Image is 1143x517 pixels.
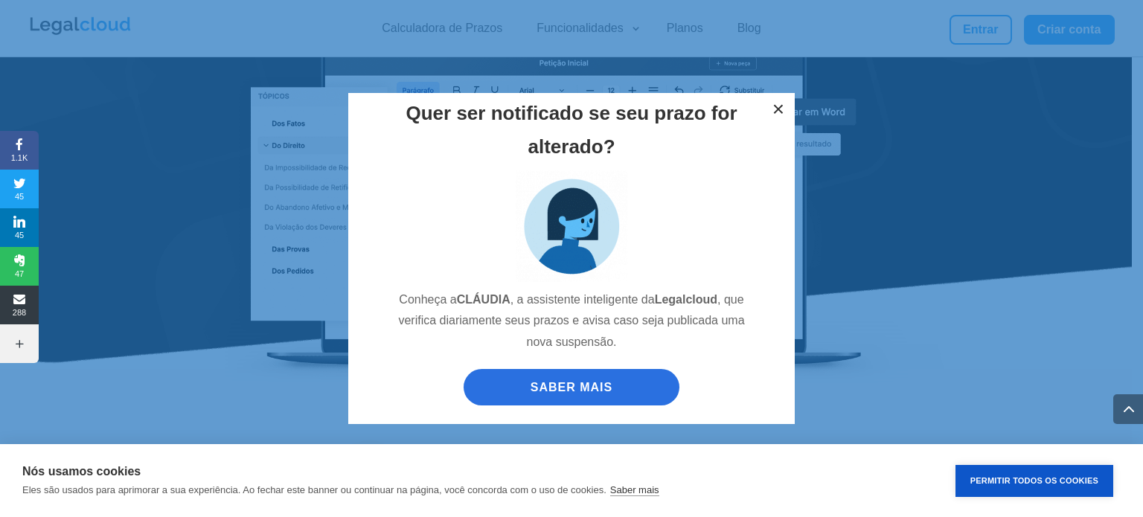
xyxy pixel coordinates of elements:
strong: Legalcloud [655,293,717,306]
button: × [762,93,795,126]
a: Saber mais [610,484,659,496]
p: Conheça a , a assistente inteligente da , que verifica diariamente seus prazos e avisa caso seja ... [389,289,754,365]
p: Eles são usados para aprimorar a sua experiência. Ao fechar este banner ou continuar na página, v... [22,484,606,495]
a: SABER MAIS [464,369,679,405]
strong: Nós usamos cookies [22,465,141,478]
button: Permitir Todos os Cookies [955,465,1113,497]
img: claudia_assistente [516,170,627,282]
h2: Quer ser notificado se seu prazo for alterado? [389,97,754,170]
strong: CLÁUDIA [457,293,510,306]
